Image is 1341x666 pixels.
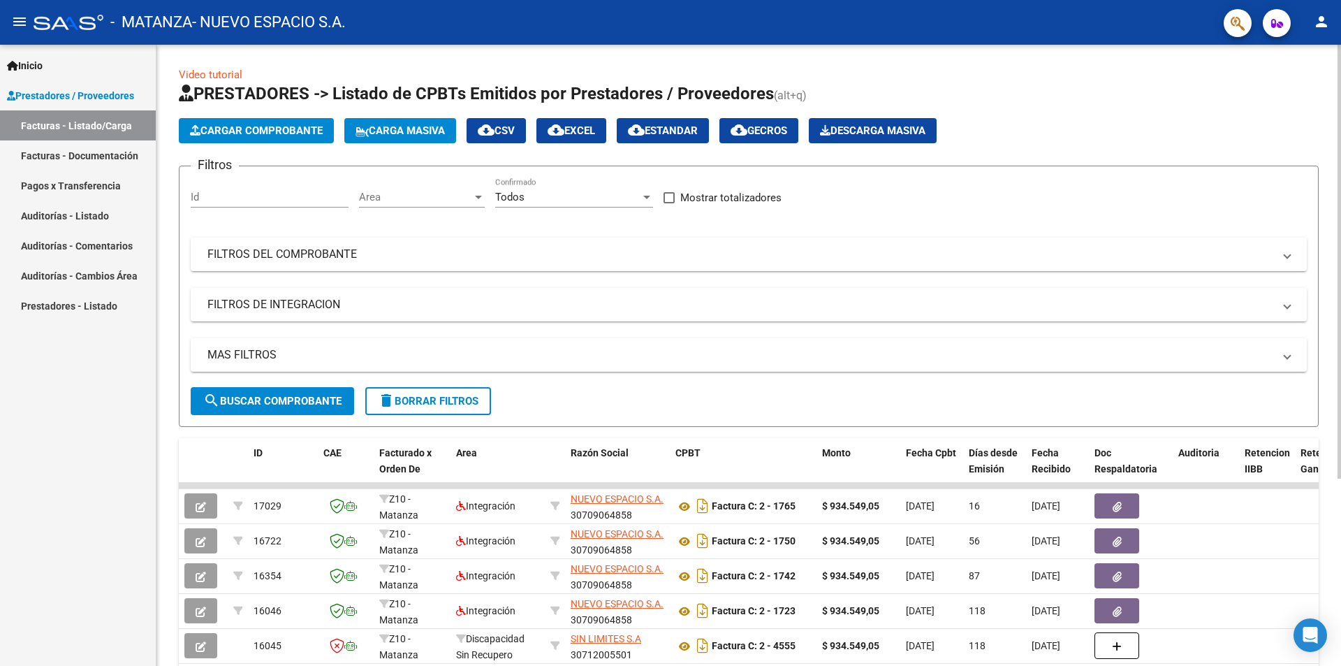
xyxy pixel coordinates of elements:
[712,606,796,617] strong: Factura C: 2 - 1723
[571,491,664,521] div: 30709064858
[1245,447,1290,475] span: Retencion IIBB
[456,633,525,660] span: Discapacidad Sin Recupero
[1032,500,1060,512] span: [DATE]
[378,392,395,409] mat-icon: delete
[1173,438,1239,500] datatable-header-cell: Auditoria
[548,122,564,138] mat-icon: cloud_download
[906,535,935,546] span: [DATE]
[731,122,747,138] mat-icon: cloud_download
[254,447,263,458] span: ID
[906,500,935,512] span: [DATE]
[456,500,515,512] span: Integración
[379,447,432,475] span: Facturado x Orden De
[963,438,1026,500] datatable-header-cell: Días desde Emisión
[378,395,478,407] span: Borrar Filtros
[1026,438,1089,500] datatable-header-cell: Fecha Recibido
[379,493,418,521] span: Z10 - Matanza
[7,88,134,103] span: Prestadores / Proveedores
[969,447,1018,475] span: Días desde Emisión
[969,535,980,546] span: 56
[254,570,281,581] span: 16354
[571,598,664,609] span: NUEVO ESPACIO S.A.
[571,563,664,574] span: NUEVO ESPACIO S.A.
[456,605,515,616] span: Integración
[456,535,515,546] span: Integración
[495,191,525,203] span: Todos
[254,640,281,651] span: 16045
[179,68,242,81] a: Video tutorial
[712,571,796,582] strong: Factura C: 2 - 1742
[969,640,985,651] span: 118
[110,7,192,38] span: - MATANZA
[450,438,545,500] datatable-header-cell: Area
[203,392,220,409] mat-icon: search
[379,598,418,625] span: Z10 - Matanza
[969,570,980,581] span: 87
[254,535,281,546] span: 16722
[969,500,980,512] span: 16
[254,605,281,616] span: 16046
[1089,438,1173,500] datatable-header-cell: Doc Respaldatoria
[1032,570,1060,581] span: [DATE]
[191,338,1307,372] mat-expansion-panel-header: MAS FILTROS
[628,122,645,138] mat-icon: cloud_download
[1313,13,1330,30] mat-icon: person
[207,347,1273,363] mat-panel-title: MAS FILTROS
[571,561,664,591] div: 30709064858
[822,570,879,581] strong: $ 934.549,05
[456,570,515,581] span: Integración
[719,118,798,143] button: Gecros
[1178,447,1219,458] span: Auditoria
[1094,447,1157,475] span: Doc Respaldatoria
[571,493,664,505] span: NUEVO ESPACIO S.A.
[548,124,595,137] span: EXCEL
[571,528,664,540] span: NUEVO ESPACIO S.A.
[374,438,450,500] datatable-header-cell: Facturado x Orden De
[359,191,472,203] span: Area
[822,535,879,546] strong: $ 934.549,05
[254,500,281,512] span: 17029
[694,635,712,657] i: Descargar documento
[571,596,664,625] div: 30709064858
[694,600,712,622] i: Descargar documento
[1032,447,1071,475] span: Fecha Recibido
[190,124,323,137] span: Cargar Comprobante
[906,640,935,651] span: [DATE]
[675,447,701,458] span: CPBT
[379,563,418,591] span: Z10 - Matanza
[969,605,985,616] span: 118
[1032,640,1060,651] span: [DATE]
[1294,618,1327,652] div: Open Intercom Messenger
[1239,438,1295,500] datatable-header-cell: Retencion IIBB
[906,605,935,616] span: [DATE]
[809,118,937,143] button: Descarga Masiva
[628,124,698,137] span: Estandar
[207,247,1273,262] mat-panel-title: FILTROS DEL COMPROBANTE
[694,565,712,587] i: Descargar documento
[365,387,491,415] button: Borrar Filtros
[7,58,43,73] span: Inicio
[191,288,1307,321] mat-expansion-panel-header: FILTROS DE INTEGRACION
[179,84,774,103] span: PRESTADORES -> Listado de CPBTs Emitidos por Prestadores / Proveedores
[774,89,807,102] span: (alt+q)
[379,633,418,660] span: Z10 - Matanza
[323,447,342,458] span: CAE
[203,395,342,407] span: Buscar Comprobante
[207,297,1273,312] mat-panel-title: FILTROS DE INTEGRACION
[248,438,318,500] datatable-header-cell: ID
[670,438,816,500] datatable-header-cell: CPBT
[565,438,670,500] datatable-header-cell: Razón Social
[906,570,935,581] span: [DATE]
[191,155,239,175] h3: Filtros
[379,528,418,556] span: Z10 - Matanza
[192,7,346,38] span: - NUEVO ESPACIO S.A.
[822,447,851,458] span: Monto
[822,605,879,616] strong: $ 934.549,05
[809,118,937,143] app-download-masive: Descarga masiva de comprobantes (adjuntos)
[356,124,445,137] span: Carga Masiva
[478,122,494,138] mat-icon: cloud_download
[1032,535,1060,546] span: [DATE]
[617,118,709,143] button: Estandar
[906,447,956,458] span: Fecha Cpbt
[467,118,526,143] button: CSV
